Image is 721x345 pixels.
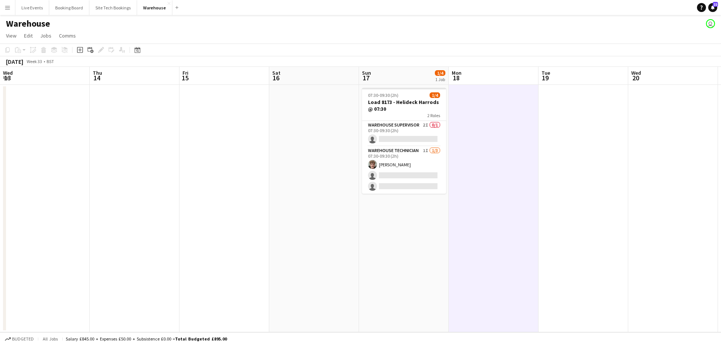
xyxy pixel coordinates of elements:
span: 15 [181,74,189,82]
button: Warehouse [137,0,172,15]
app-card-role: Warehouse Supervisor2I0/107:30-09:30 (2h) [362,121,446,146]
div: 1 Job [435,77,445,82]
span: Edit [24,32,33,39]
span: 17 [361,74,371,82]
a: View [3,31,20,41]
span: 20 [630,74,641,82]
span: Total Budgeted £895.00 [175,336,227,342]
span: All jobs [41,336,59,342]
span: Fri [183,69,189,76]
app-user-avatar: Ollie Rolfe [706,19,715,28]
span: Sun [362,69,371,76]
app-card-role: Warehouse Technician1I1/307:30-09:30 (2h)[PERSON_NAME] [362,146,446,194]
span: 22 [713,2,718,7]
a: 22 [708,3,717,12]
span: Week 33 [25,59,44,64]
span: Budgeted [12,336,34,342]
span: 18 [451,74,462,82]
h1: Warehouse [6,18,50,29]
button: Site Tech Bookings [89,0,137,15]
div: BST [47,59,54,64]
a: Edit [21,31,36,41]
span: 13 [2,74,13,82]
span: Wed [631,69,641,76]
span: 2 Roles [427,113,440,118]
span: 1/4 [430,92,440,98]
app-job-card: 07:30-09:30 (2h)1/4Load 8173 - Helideck Harrods @ 07:302 RolesWarehouse Supervisor2I0/107:30-09:3... [362,88,446,194]
button: Budgeted [4,335,35,343]
div: Salary £845.00 + Expenses £50.00 + Subsistence £0.00 = [66,336,227,342]
span: Mon [452,69,462,76]
button: Booking Board [49,0,89,15]
span: Jobs [40,32,51,39]
span: Tue [542,69,550,76]
span: Wed [3,69,13,76]
span: 14 [92,74,102,82]
button: Live Events [15,0,49,15]
a: Comms [56,31,79,41]
h3: Load 8173 - Helideck Harrods @ 07:30 [362,99,446,112]
span: Comms [59,32,76,39]
a: Jobs [37,31,54,41]
span: 19 [540,74,550,82]
span: Sat [272,69,281,76]
span: 07:30-09:30 (2h) [368,92,398,98]
div: [DATE] [6,58,23,65]
span: Thu [93,69,102,76]
span: 1/4 [435,70,445,76]
span: 16 [271,74,281,82]
span: View [6,32,17,39]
